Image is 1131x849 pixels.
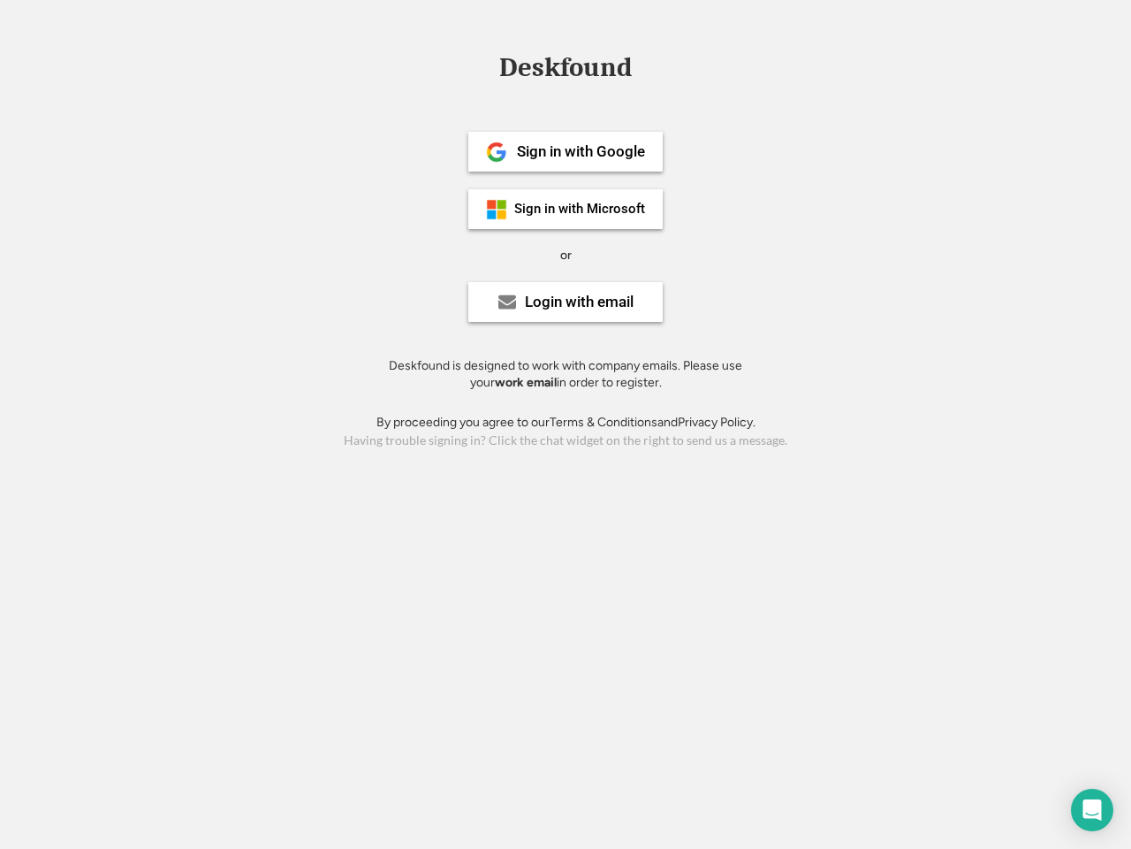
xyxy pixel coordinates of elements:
div: Deskfound [490,54,641,81]
div: By proceeding you agree to our and [376,414,755,432]
div: Deskfound is designed to work with company emails. Please use your in order to register. [367,357,764,392]
img: 1024px-Google__G__Logo.svg.png [486,141,507,163]
div: Sign in with Google [517,144,645,159]
a: Terms & Conditions [550,415,657,430]
div: Sign in with Microsoft [514,203,645,216]
img: ms-symbollockup_mssymbol_19.png [486,199,507,220]
div: Open Intercom Messenger [1071,789,1113,831]
div: Login with email [525,294,634,310]
strong: work email [495,375,557,390]
a: Privacy Policy. [678,415,755,430]
div: or [560,247,572,264]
